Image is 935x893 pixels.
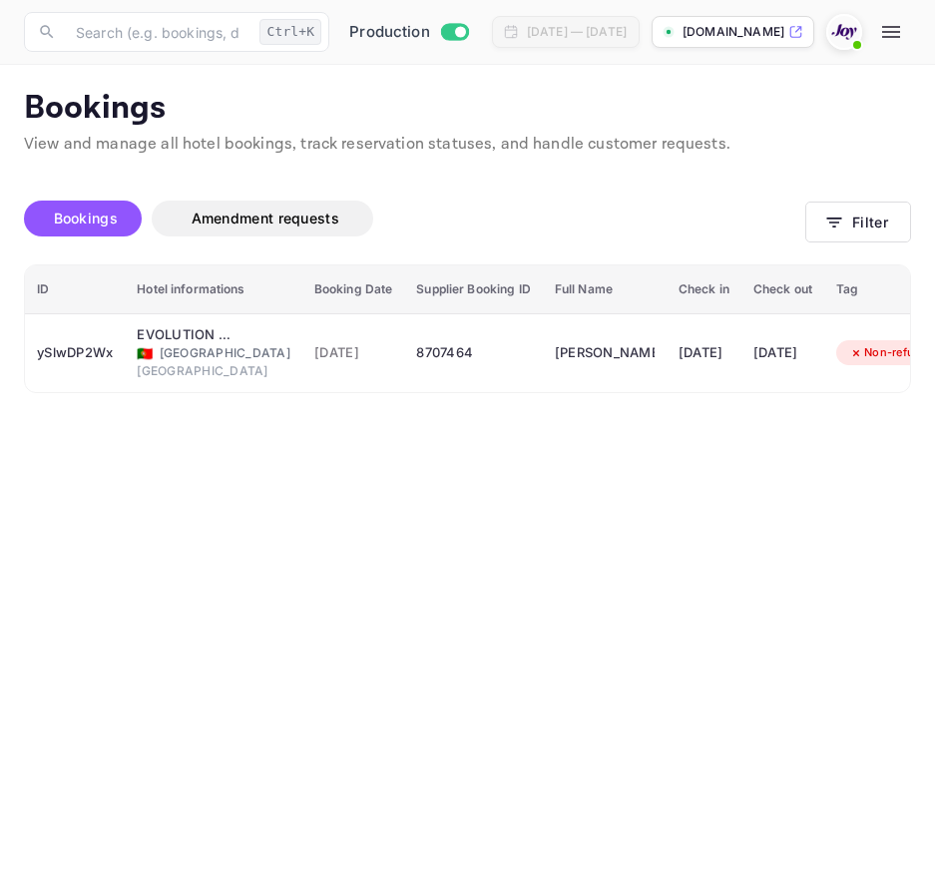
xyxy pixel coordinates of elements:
[137,344,290,362] div: [GEOGRAPHIC_DATA]
[54,210,118,226] span: Bookings
[125,265,302,314] th: Hotel informations
[828,16,860,48] img: With Joy
[37,337,113,369] div: ySlwDP2Wx
[137,347,153,360] span: Portugal
[683,23,784,41] p: [DOMAIN_NAME]
[667,265,741,314] th: Check in
[302,265,405,314] th: Booking Date
[24,133,911,157] p: View and manage all hotel bookings, track reservation statuses, and handle customer requests.
[543,265,667,314] th: Full Name
[555,337,655,369] div: Amelie Dougherty
[753,337,812,369] div: [DATE]
[24,201,805,236] div: account-settings tabs
[192,210,339,226] span: Amendment requests
[314,342,393,364] span: [DATE]
[259,19,321,45] div: Ctrl+K
[805,202,911,242] button: Filter
[137,362,290,380] div: [GEOGRAPHIC_DATA]
[25,265,125,314] th: ID
[404,265,542,314] th: Supplier Booking ID
[527,23,627,41] div: [DATE] — [DATE]
[416,337,530,369] div: 8707464
[341,21,476,44] div: Switch to Sandbox mode
[137,325,236,345] div: EVOLUTION Cascais-Estoril
[349,21,430,44] span: Production
[679,337,729,369] div: [DATE]
[64,12,251,52] input: Search (e.g. bookings, documentation)
[24,89,911,129] p: Bookings
[741,265,824,314] th: Check out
